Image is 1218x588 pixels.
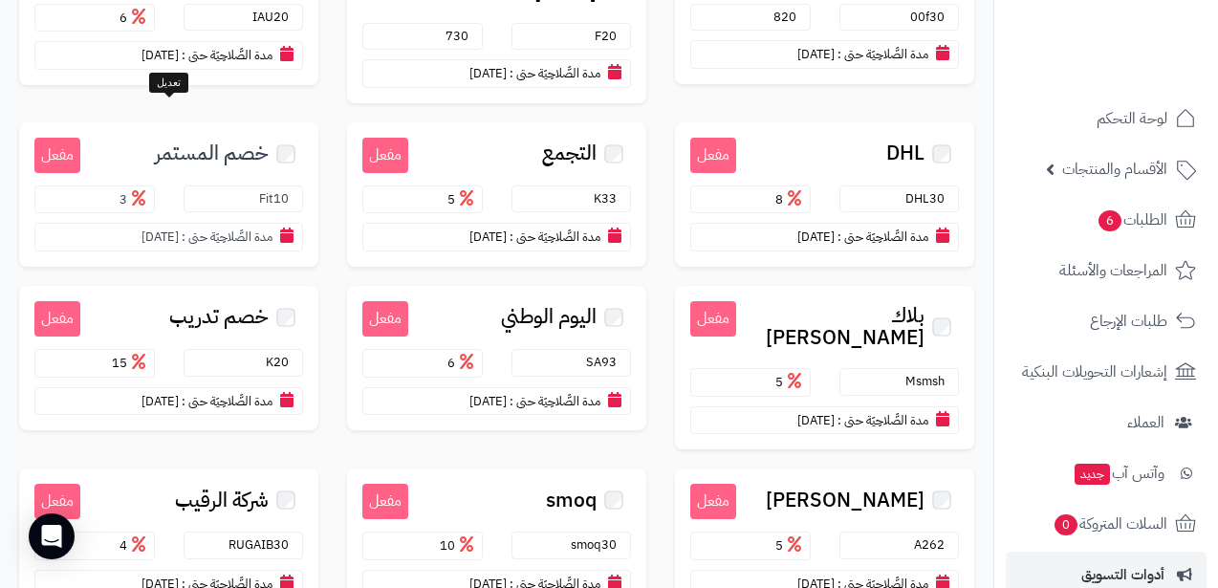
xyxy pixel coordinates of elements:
span: [DATE] [469,228,507,246]
div: Open Intercom Messenger [29,513,75,559]
span: 6 [1098,210,1121,231]
small: RUGAIB30 [228,535,298,554]
a: العملاء [1006,400,1207,446]
span: شركة الرقيب [175,490,269,512]
small: A262 [914,535,954,554]
small: مفعل [34,484,80,519]
small: مدة الصَّلاحِيَة حتى : [182,46,272,64]
span: وآتس آب [1073,460,1164,487]
span: [PERSON_NAME] [766,490,924,512]
small: SA93 [586,353,626,371]
small: مفعل [34,138,80,173]
span: المراجعات والأسئلة [1059,257,1167,284]
a: مفعل خصم تدريب K20 15 مدة الصَّلاحِيَة حتى : [DATE] [19,286,318,430]
span: DHL [886,142,924,164]
small: مدة الصَّلاحِيَة حتى : [182,392,272,410]
span: العملاء [1127,409,1164,436]
a: الطلبات6 [1006,197,1207,243]
span: الطلبات [1097,207,1167,233]
div: تعديل [149,73,188,94]
a: لوحة التحكم [1006,96,1207,142]
span: 4 [120,536,150,555]
span: السلات المتروكة [1053,511,1167,537]
span: 15 [112,354,150,372]
small: مدة الصَّلاحِيَة حتى : [510,64,600,82]
small: مدة الصَّلاحِيَة حتى : [837,411,928,429]
small: K33 [594,189,626,207]
span: 5 [447,190,478,208]
span: 730 [446,27,478,45]
small: مفعل [362,301,408,337]
small: مفعل [362,138,408,173]
span: أدوات التسويق [1081,561,1164,588]
span: الأقسام والمنتجات [1062,156,1167,183]
span: 3 [120,190,150,208]
span: smoq [546,490,597,512]
small: IAU20 [252,8,298,26]
span: 10 [440,536,478,555]
small: Msmsh [905,372,954,390]
small: مدة الصَّلاحِيَة حتى : [182,228,272,246]
a: مفعل اليوم الوطني SA93 6 مدة الصَّلاحِيَة حتى : [DATE] [347,286,646,430]
span: إشعارات التحويلات البنكية [1022,359,1167,385]
span: التجمع [542,142,597,164]
small: smoq30 [571,535,626,554]
span: بلاك [PERSON_NAME] [736,305,924,349]
a: إشعارات التحويلات البنكية [1006,349,1207,395]
span: [DATE] [797,411,835,429]
span: خصم تدريب [169,306,269,328]
small: مدة الصَّلاحِيَة حتى : [510,228,600,246]
a: مفعل خصم المستمر Fit10 3 مدة الصَّلاحِيَة حتى : [DATE] [19,122,318,267]
small: 00f30 [910,8,954,26]
a: السلات المتروكة0 [1006,501,1207,547]
small: مفعل [34,301,80,337]
a: مفعل التجمع K33 5 مدة الصَّلاحِيَة حتى : [DATE] [347,122,646,267]
span: [DATE] [469,392,507,410]
a: مفعل بلاك [PERSON_NAME] Msmsh 5 مدة الصَّلاحِيَة حتى : [DATE] [675,286,974,449]
small: K20 [266,353,298,371]
small: مدة الصَّلاحِيَة حتى : [837,45,928,63]
span: خصم المستمر [155,142,269,164]
span: [DATE] [141,392,179,410]
span: اليوم الوطني [501,306,597,328]
small: مفعل [690,484,736,519]
span: لوحة التحكم [1097,105,1167,132]
a: المراجعات والأسئلة [1006,248,1207,294]
small: مفعل [690,301,736,337]
span: [DATE] [797,45,835,63]
span: 5 [775,373,806,391]
a: وآتس آبجديد [1006,450,1207,496]
small: مدة الصَّلاحِيَة حتى : [510,392,600,410]
span: جديد [1075,464,1110,485]
a: مفعل DHL DHL30 8 مدة الصَّلاحِيَة حتى : [DATE] [675,122,974,267]
span: طلبات الإرجاع [1090,308,1167,335]
span: [DATE] [469,64,507,82]
span: 6 [120,9,150,27]
small: Fit10 [259,189,298,207]
span: [DATE] [141,228,179,246]
span: [DATE] [797,228,835,246]
small: مفعل [362,484,408,519]
span: 820 [773,8,806,26]
small: مفعل [690,138,736,173]
small: F20 [595,27,626,45]
span: 5 [775,536,806,555]
small: مدة الصَّلاحِيَة حتى : [837,228,928,246]
span: 6 [447,354,478,372]
span: 8 [775,190,806,208]
span: [DATE] [141,46,179,64]
span: 0 [1055,514,1077,535]
a: طلبات الإرجاع [1006,298,1207,344]
small: DHL30 [905,189,954,207]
